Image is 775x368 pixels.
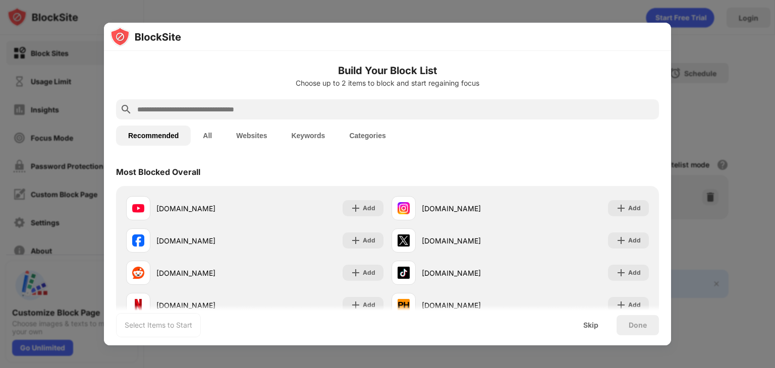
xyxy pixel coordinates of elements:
img: favicons [132,202,144,214]
div: [DOMAIN_NAME] [156,300,255,311]
div: Add [628,300,641,310]
button: Recommended [116,126,191,146]
img: favicons [132,267,144,279]
div: [DOMAIN_NAME] [422,268,520,278]
img: favicons [132,234,144,247]
img: favicons [398,202,410,214]
button: All [191,126,224,146]
div: Done [629,321,647,329]
img: favicons [398,299,410,311]
div: [DOMAIN_NAME] [156,235,255,246]
img: favicons [398,267,410,279]
img: logo-blocksite.svg [110,27,181,47]
div: Add [628,203,641,213]
div: [DOMAIN_NAME] [422,300,520,311]
div: [DOMAIN_NAME] [422,203,520,214]
div: [DOMAIN_NAME] [422,235,520,246]
div: Add [628,268,641,278]
div: Add [363,268,375,278]
div: Add [363,203,375,213]
div: Add [628,235,641,246]
div: [DOMAIN_NAME] [156,203,255,214]
img: favicons [132,299,144,311]
div: [DOMAIN_NAME] [156,268,255,278]
div: Choose up to 2 items to block and start regaining focus [116,79,659,87]
div: Add [363,300,375,310]
button: Websites [224,126,279,146]
h6: Build Your Block List [116,63,659,78]
div: Select Items to Start [125,320,192,330]
div: Add [363,235,375,246]
div: Most Blocked Overall [116,167,200,177]
button: Keywords [279,126,337,146]
img: favicons [398,234,410,247]
img: search.svg [120,103,132,115]
div: Skip [583,321,598,329]
button: Categories [337,126,398,146]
